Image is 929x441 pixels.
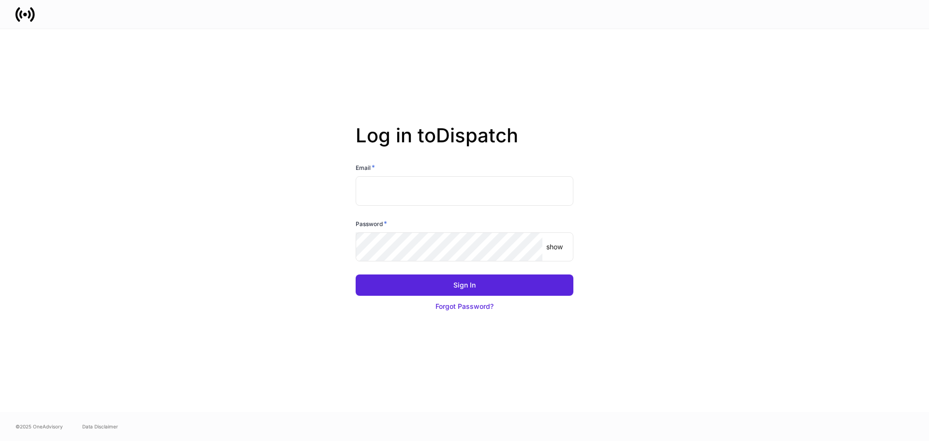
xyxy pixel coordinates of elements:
[356,296,573,317] button: Forgot Password?
[15,423,63,430] span: © 2025 OneAdvisory
[356,124,573,163] h2: Log in to Dispatch
[356,219,387,228] h6: Password
[356,274,573,296] button: Sign In
[435,302,494,311] div: Forgot Password?
[453,280,476,290] div: Sign In
[356,163,375,172] h6: Email
[82,423,118,430] a: Data Disclaimer
[546,242,563,252] p: show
